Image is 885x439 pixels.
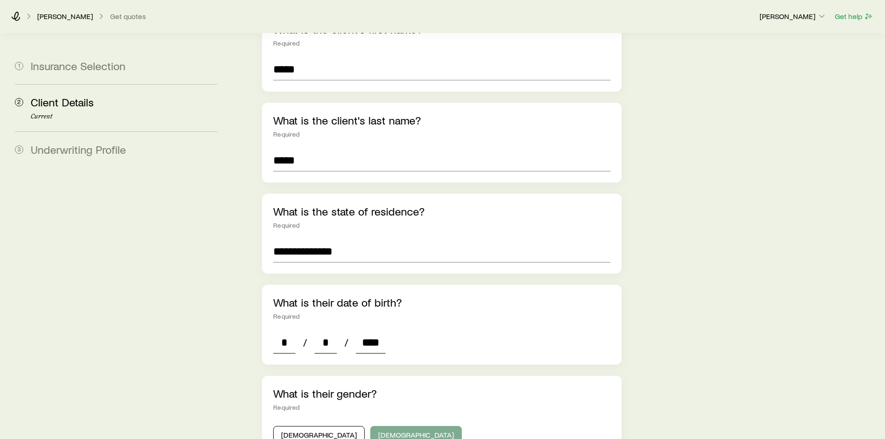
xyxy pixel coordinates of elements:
p: Current [31,113,217,120]
span: Underwriting Profile [31,143,126,156]
div: Required [273,131,610,138]
span: Insurance Selection [31,59,125,72]
span: 2 [15,98,23,106]
p: What is their date of birth? [273,296,610,309]
p: What is their gender? [273,387,610,400]
div: Required [273,39,610,47]
p: What is the state of residence? [273,205,610,218]
button: [PERSON_NAME] [759,11,827,22]
div: Required [273,313,610,320]
div: Required [273,222,610,229]
span: 1 [15,62,23,70]
button: Get quotes [110,12,146,21]
span: / [341,336,352,349]
span: / [299,336,311,349]
span: Client Details [31,95,94,109]
p: [PERSON_NAME] [760,12,826,21]
div: Required [273,404,610,411]
p: [PERSON_NAME] [37,12,93,21]
span: 3 [15,145,23,154]
button: Get help [834,11,874,22]
p: What is the client's last name? [273,114,610,127]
